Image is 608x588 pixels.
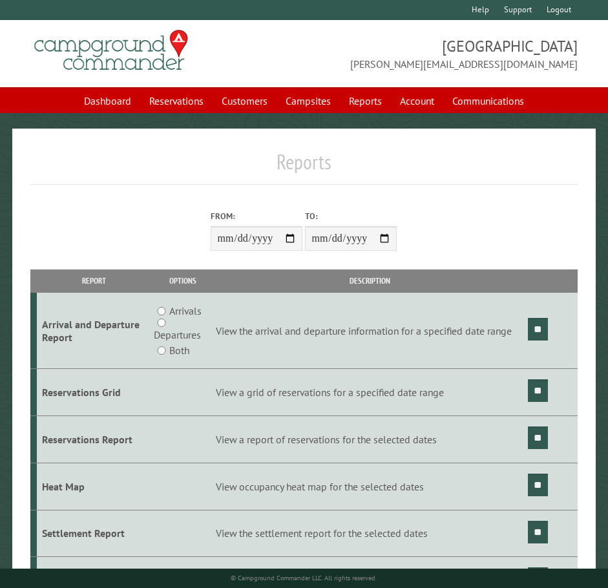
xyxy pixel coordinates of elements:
small: © Campground Commander LLC. All rights reserved. [231,574,377,582]
td: View a report of reservations for the selected dates [214,415,526,463]
td: Arrival and Departure Report [37,293,152,369]
label: To: [305,210,397,222]
a: Account [392,89,442,113]
label: From: [211,210,302,222]
a: Customers [214,89,275,113]
img: Campground Commander [30,25,192,76]
h1: Reports [30,149,578,185]
td: Reservations Report [37,415,152,463]
a: Dashboard [76,89,139,113]
td: View the arrival and departure information for a specified date range [214,293,526,369]
a: Campsites [278,89,339,113]
th: Options [152,269,214,292]
a: Communications [445,89,532,113]
a: Reports [341,89,390,113]
label: Arrivals [169,303,202,319]
td: View occupancy heat map for the selected dates [214,463,526,510]
td: View the settlement report for the selected dates [214,510,526,557]
th: Report [37,269,152,292]
a: Reservations [142,89,211,113]
span: [GEOGRAPHIC_DATA] [PERSON_NAME][EMAIL_ADDRESS][DOMAIN_NAME] [304,36,578,72]
th: Description [214,269,526,292]
td: View a grid of reservations for a specified date range [214,369,526,416]
td: Settlement Report [37,510,152,557]
label: Both [169,342,189,358]
td: Heat Map [37,463,152,510]
label: Departures [154,327,201,342]
td: Reservations Grid [37,369,152,416]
